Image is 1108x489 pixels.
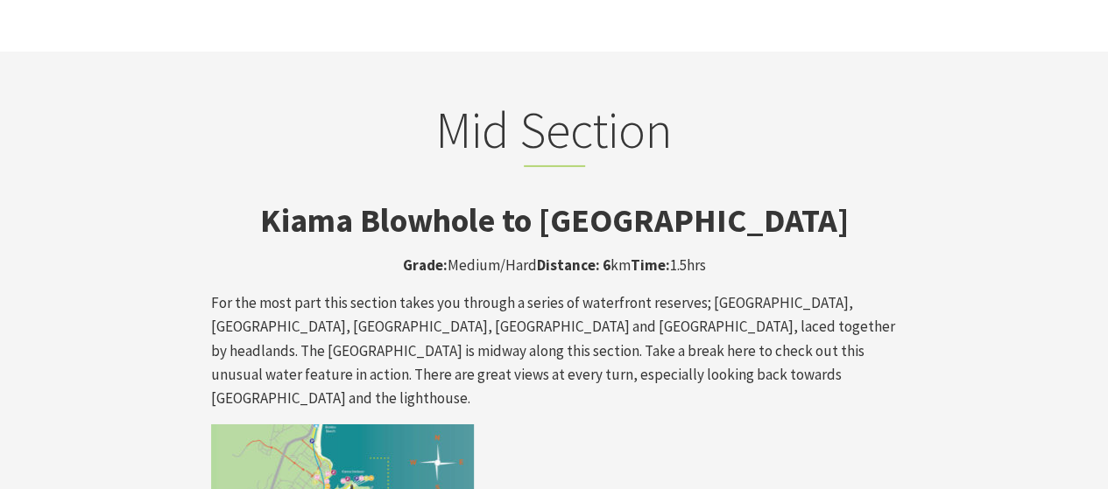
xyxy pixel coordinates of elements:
[211,254,898,277] p: Medium/Hard km 1.5hrs
[631,255,670,275] strong: Time:
[537,255,610,275] strong: Distance: 6
[260,199,849,241] strong: Kiama Blowhole to [GEOGRAPHIC_DATA]
[211,100,898,168] h2: Mid Section
[403,255,448,275] strong: Grade:
[211,291,898,410] p: For the most part this section takes you through a series of waterfront reserves; [GEOGRAPHIC_DAT...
